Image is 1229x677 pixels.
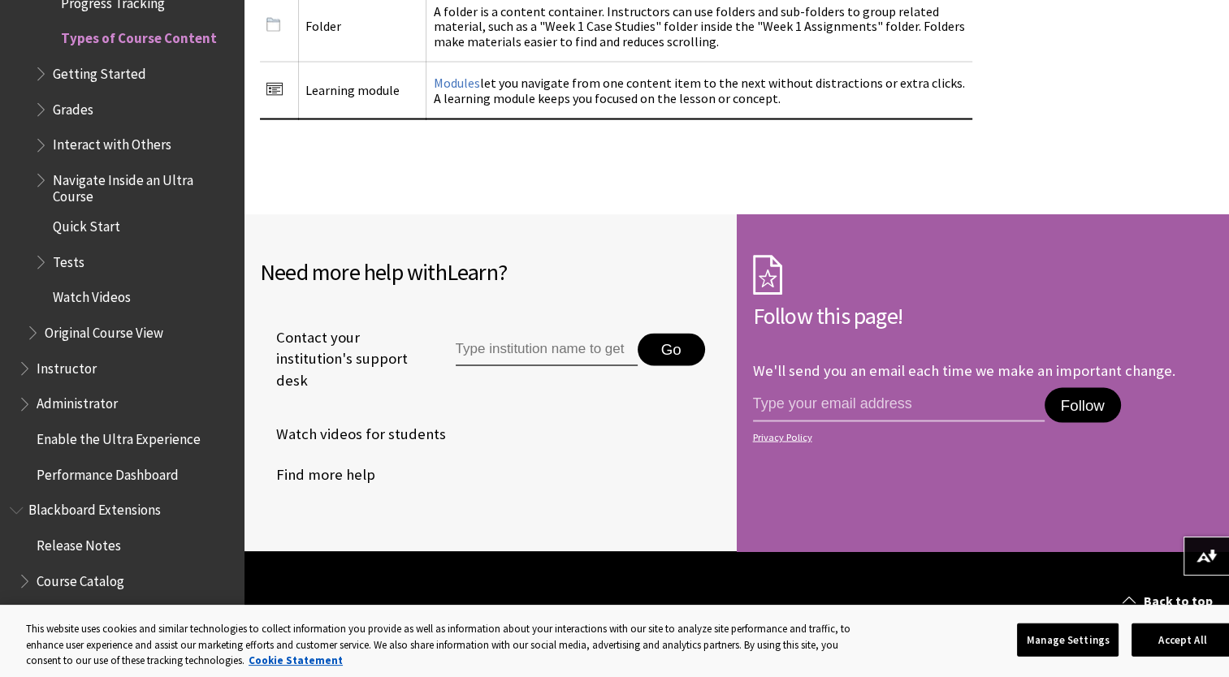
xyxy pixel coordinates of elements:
h2: Follow this page! [753,299,1214,333]
div: This website uses cookies and similar technologies to collect information you provide as well as ... [26,621,860,669]
a: Watch videos for students [260,422,446,446]
td: let you navigate from one content item to the next without distractions or extra clicks. A learni... [426,63,972,119]
span: Course Catalog [37,567,124,589]
span: Watch Videos [53,284,131,306]
span: Enable the Ultra Experience [37,425,201,447]
button: Manage Settings [1017,623,1119,657]
button: Go [638,334,705,366]
span: Navigate Inside an Ultra Course [53,166,232,205]
span: Extended Course Management v2 [37,603,232,625]
a: Modules [433,75,479,92]
button: Follow [1045,388,1121,424]
a: Find more help [260,463,375,487]
a: More information about your privacy, opens in a new tab [249,653,343,667]
img: Subscription Icon [753,255,782,295]
span: Types of Course Content [61,25,217,47]
span: Performance Dashboard [37,461,179,483]
span: Original Course View [45,319,163,341]
span: Interact with Others [53,132,171,153]
td: Learning module [299,63,426,119]
span: Administrator [37,390,118,412]
input: email address [753,388,1045,422]
a: Visit [DOMAIN_NAME] [260,602,420,625]
img: Icon for Learning Module in Ultra [266,81,283,97]
span: Grades [53,96,93,118]
span: Instructor [37,355,97,377]
h2: Help for Blackboard Products [514,600,959,628]
a: Privacy Policy [753,432,1209,443]
span: Tests [53,248,84,270]
p: We'll send you an email each time we make an important change. [753,361,1175,380]
span: Getting Started [53,60,146,82]
span: Learn [447,257,498,287]
span: Blackboard Extensions [28,497,161,519]
span: Contact your institution's support desk [260,327,418,391]
span: Quick Start [53,213,120,235]
a: Back to top [1110,586,1229,616]
span: Release Notes [37,532,121,554]
input: Type institution name to get support [456,334,638,366]
h2: Need more help with ? [260,255,721,289]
